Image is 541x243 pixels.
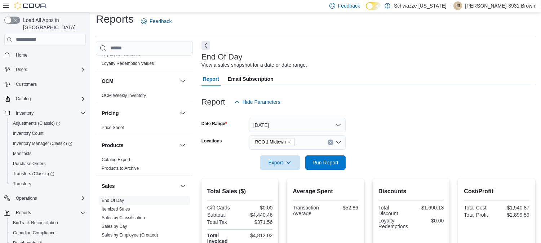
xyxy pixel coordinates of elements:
a: Adjustments (Classic) [7,118,89,128]
span: Run Report [312,159,338,166]
div: Subtotal [207,212,239,218]
span: Transfers (Classic) [13,171,54,177]
div: $4,440.46 [241,212,273,218]
span: Operations [16,195,37,201]
button: BioTrack Reconciliation [7,218,89,228]
span: Customers [16,81,37,87]
span: Canadian Compliance [13,230,56,236]
span: Transfers [10,180,86,188]
span: RGO 1 Midtown [252,138,295,146]
button: Home [1,50,89,60]
h3: End Of Day [201,53,243,61]
div: OCM [96,91,193,103]
div: $2,899.59 [498,212,529,218]
div: Total Discount [378,205,410,216]
button: Catalog [13,94,34,103]
a: Transfers (Classic) [7,169,89,179]
span: Home [16,52,27,58]
a: Canadian Compliance [10,229,58,237]
button: Export [260,155,300,170]
div: $371.56 [241,219,273,225]
div: Pricing [96,123,193,135]
span: Inventory [13,109,86,118]
div: Products [96,155,193,176]
h2: Total Sales ($) [207,187,273,196]
div: $1,540.87 [498,205,529,211]
h1: Reports [96,12,134,26]
span: Customers [13,80,86,89]
h3: Report [201,98,225,106]
button: Run Report [305,155,346,170]
span: Canadian Compliance [10,229,86,237]
button: Hide Parameters [231,95,283,109]
h3: OCM [102,78,114,85]
button: OCM [102,78,177,85]
a: Products to Archive [102,166,139,171]
a: BioTrack Reconciliation [10,218,61,227]
p: [PERSON_NAME]-3931 Brown [465,1,535,10]
span: Feedback [338,2,360,9]
a: Loyalty Redemption Values [102,61,154,66]
span: Hide Parameters [243,98,280,106]
div: View a sales snapshot for a date or date range. [201,61,307,69]
button: Inventory Count [7,128,89,138]
button: OCM [178,77,187,85]
span: Manifests [10,149,86,158]
a: Sales by Classification [102,215,145,220]
span: Adjustments (Classic) [13,120,60,126]
button: Canadian Compliance [7,228,89,238]
button: Open list of options [336,140,341,145]
div: $0.00 [413,218,444,224]
div: Javon-3931 Brown [453,1,462,10]
span: Feedback [150,18,172,25]
a: Transfers [10,180,34,188]
input: Dark Mode [366,2,381,10]
span: Purchase Orders [10,159,86,168]
button: Purchase Orders [7,159,89,169]
span: Inventory Manager (Classic) [10,139,86,148]
a: Feedback [138,14,174,28]
span: Reports [16,210,31,216]
button: Operations [1,193,89,203]
button: [DATE] [249,118,346,132]
span: Inventory Count [13,131,44,136]
div: Total Profit [464,212,495,218]
span: Report [203,72,219,86]
a: Inventory Manager (Classic) [10,139,75,148]
label: Locations [201,138,222,144]
button: Operations [13,194,40,203]
button: Reports [1,208,89,218]
span: Manifests [13,151,31,156]
span: Operations [13,194,86,203]
button: Sales [178,182,187,190]
button: Catalog [1,94,89,104]
a: Itemized Sales [102,207,130,212]
p: Schwazze [US_STATE] [394,1,447,10]
span: Users [16,67,27,72]
a: Loyalty Adjustments [102,52,140,57]
h3: Pricing [102,110,119,117]
a: Price Sheet [102,125,124,130]
button: Pricing [178,109,187,118]
span: Catalog Export [102,157,130,163]
div: Loyalty [96,50,193,71]
span: Inventory Manager (Classic) [13,141,72,146]
img: Cova [14,2,47,9]
button: Inventory [1,108,89,118]
div: Transaction Average [293,205,324,216]
span: RGO 1 Midtown [255,138,286,146]
div: $0.00 [241,205,273,211]
a: Sales by Employee (Created) [102,233,158,238]
span: Catalog [13,94,86,103]
a: OCM Weekly Inventory [102,93,146,98]
span: BioTrack Reconciliation [10,218,86,227]
h3: Sales [102,182,115,190]
div: Loyalty Redemptions [378,218,410,229]
a: Sales by Day [102,224,127,229]
button: Clear input [328,140,333,145]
